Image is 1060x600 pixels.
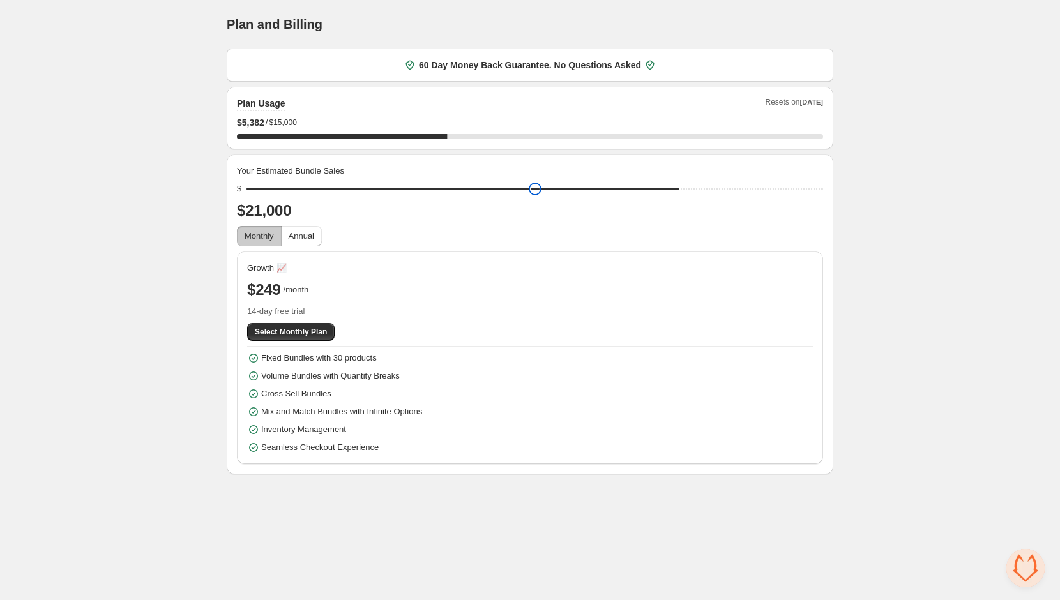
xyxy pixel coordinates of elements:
span: $15,000 [269,117,296,128]
div: Open chat [1006,549,1045,587]
span: Growth 📈 [247,262,287,274]
span: Seamless Checkout Experience [261,441,379,454]
span: Fixed Bundles with 30 products [261,352,377,364]
span: $ 5,382 [237,116,264,129]
span: Annual [289,231,314,241]
span: Cross Sell Bundles [261,387,331,400]
h2: Plan Usage [237,97,285,110]
span: Resets on [766,97,824,111]
div: / [237,116,823,129]
span: 60 Day Money Back Guarantee. No Questions Asked [419,59,641,71]
button: Select Monthly Plan [247,323,335,341]
span: /month [284,283,309,296]
span: Monthly [245,231,274,241]
span: 14-day free trial [247,305,813,318]
h1: Plan and Billing [227,17,322,32]
span: Volume Bundles with Quantity Breaks [261,370,400,382]
h2: $21,000 [237,200,823,221]
span: [DATE] [800,98,823,106]
span: Your Estimated Bundle Sales [237,165,344,177]
span: $249 [247,280,281,300]
button: Annual [281,226,322,246]
span: Mix and Match Bundles with Infinite Options [261,405,422,418]
span: Select Monthly Plan [255,327,327,337]
div: $ [237,183,241,195]
span: Inventory Management [261,423,346,436]
button: Monthly [237,226,282,246]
